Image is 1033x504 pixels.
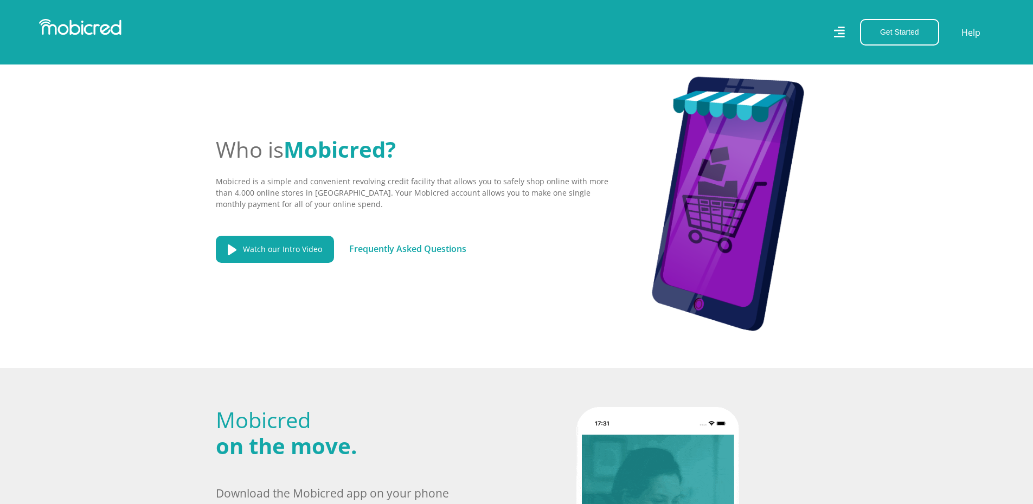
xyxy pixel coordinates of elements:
[961,25,981,40] a: Help
[284,134,396,164] span: Mobicred?
[216,176,612,210] p: Mobicred is a simple and convenient revolving credit facility that allows you to safely shop onli...
[216,407,457,459] h2: Mobicred
[349,243,466,255] a: Frequently Asked Questions
[216,137,612,163] h2: Who is
[216,236,334,263] a: Watch our Intro Video
[860,19,939,46] button: Get Started
[39,19,121,35] img: Mobicred
[216,431,357,461] span: on the move.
